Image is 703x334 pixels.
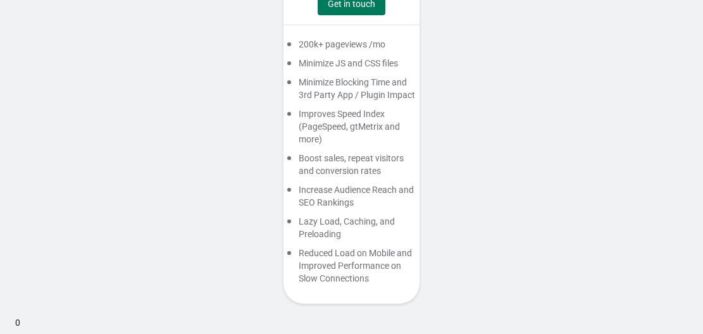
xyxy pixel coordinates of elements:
[283,76,420,108] div: Minimize Blocking Time and 3rd Party App / Plugin Impact
[283,108,420,152] div: Improves Speed Index (PageSpeed, gtMetrix and more)
[283,215,420,247] div: Lazy Load, Caching, and Preloading
[283,152,420,183] div: Boost sales, repeat visitors and conversion rates
[283,247,420,291] div: Reduced Load on Mobile and Improved Performance on Slow Connections
[283,57,420,76] div: Minimize JS and CSS files
[283,183,420,215] div: Increase Audience Reach and SEO Rankings
[283,38,420,57] div: 200k+ pageviews /mo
